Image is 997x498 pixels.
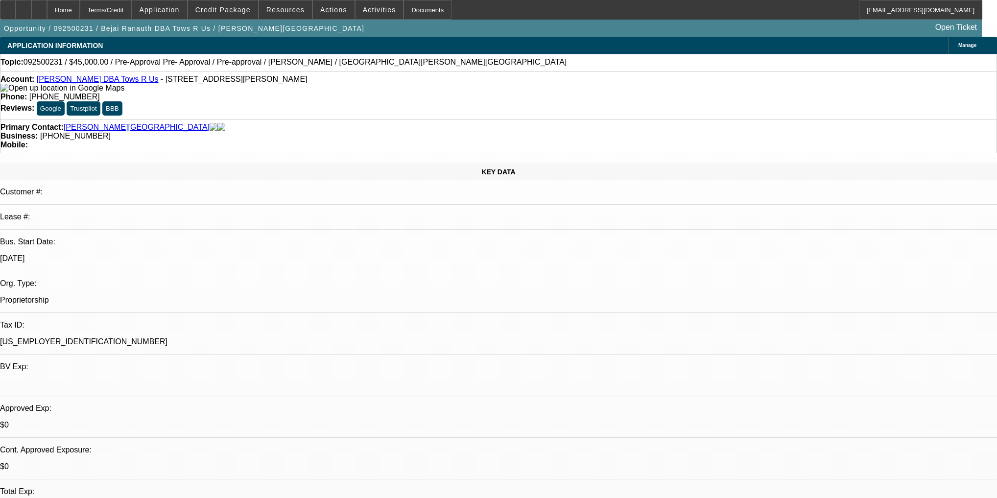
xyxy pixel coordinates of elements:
strong: Phone: [0,93,27,101]
button: Google [37,101,65,116]
button: Credit Package [188,0,258,19]
span: 092500231 / $45,000.00 / Pre-Approval Pre- Approval / Pre-approval / [PERSON_NAME] / [GEOGRAPHIC_... [24,58,567,67]
strong: Account: [0,75,34,83]
img: linkedin-icon.png [217,123,225,132]
strong: Business: [0,132,38,140]
button: BBB [102,101,122,116]
strong: Reviews: [0,104,34,112]
button: Actions [313,0,355,19]
a: [PERSON_NAME][GEOGRAPHIC_DATA] [64,123,210,132]
strong: Topic: [0,58,24,67]
span: Manage [958,43,976,48]
img: Open up location in Google Maps [0,84,124,93]
span: KEY DATA [481,168,515,176]
span: APPLICATION INFORMATION [7,42,103,49]
span: Opportunity / 092500231 / Bejai Ranauth DBA Tows R Us / [PERSON_NAME][GEOGRAPHIC_DATA] [4,24,364,32]
span: Resources [266,6,305,14]
a: Open Ticket [931,19,981,36]
span: [PHONE_NUMBER] [40,132,111,140]
a: [PERSON_NAME] DBA Tows R Us [37,75,159,83]
span: Activities [363,6,396,14]
button: Trustpilot [67,101,100,116]
strong: Mobile: [0,141,28,149]
a: View Google Maps [0,84,124,92]
span: [PHONE_NUMBER] [29,93,100,101]
button: Activities [356,0,404,19]
span: - [STREET_ADDRESS][PERSON_NAME] [161,75,308,83]
span: Application [139,6,179,14]
strong: Primary Contact: [0,123,64,132]
span: Credit Package [195,6,251,14]
span: Actions [320,6,347,14]
button: Resources [259,0,312,19]
img: facebook-icon.png [210,123,217,132]
button: Application [132,0,187,19]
